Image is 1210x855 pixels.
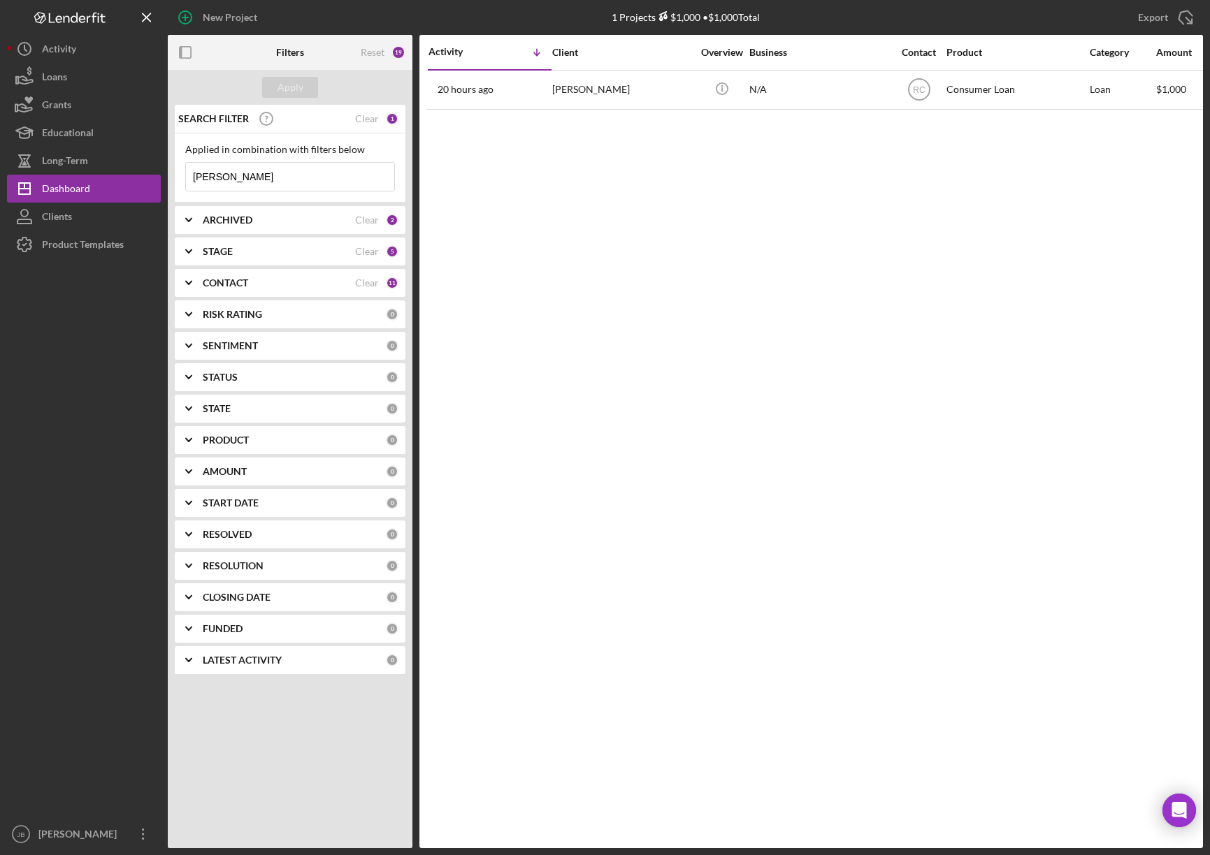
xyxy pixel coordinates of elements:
[42,147,88,178] div: Long-Term
[386,308,398,321] div: 0
[656,11,700,23] div: $1,000
[42,119,94,150] div: Educational
[386,402,398,415] div: 0
[428,46,490,57] div: Activity
[552,71,692,108] div: [PERSON_NAME]
[386,591,398,604] div: 0
[749,47,889,58] div: Business
[168,3,271,31] button: New Project
[438,84,494,95] time: 2025-09-09 18:26
[35,820,126,852] div: [PERSON_NAME]
[7,35,161,63] button: Activity
[178,113,249,124] b: SEARCH FILTER
[7,231,161,258] button: Product Templates
[42,91,71,122] div: Grants
[386,654,398,666] div: 0
[355,214,379,226] div: Clear
[262,77,318,98] button: Apply
[913,85,925,95] text: RC
[386,528,398,541] div: 0
[203,309,262,320] b: RISK RATING
[355,246,379,257] div: Clear
[203,214,252,226] b: ARCHIVED
[276,47,304,58] b: Filters
[203,277,248,288] b: CONTACT
[749,71,889,108] div: N/A
[386,112,398,125] div: 1
[203,403,231,414] b: STATE
[17,831,24,838] text: JB
[42,175,90,206] div: Dashboard
[552,47,692,58] div: Client
[391,45,405,59] div: 19
[203,372,238,383] b: STATUS
[386,277,398,289] div: 11
[203,623,243,634] b: FUNDED
[386,214,398,226] div: 2
[203,246,233,257] b: STAGE
[1138,3,1168,31] div: Export
[203,434,249,446] b: PRODUCT
[1156,83,1186,95] span: $1,000
[7,820,161,848] button: JB[PERSON_NAME]
[7,119,161,147] button: Educational
[361,47,384,58] div: Reset
[42,203,72,234] div: Clients
[7,91,161,119] button: Grants
[7,147,161,175] button: Long-Term
[1124,3,1203,31] button: Export
[893,47,945,58] div: Contact
[203,340,258,351] b: SENTIMENT
[386,434,398,446] div: 0
[7,203,161,231] button: Clients
[1162,794,1196,827] div: Open Intercom Messenger
[203,655,282,666] b: LATEST ACTIVITY
[696,47,748,58] div: Overview
[1090,47,1155,58] div: Category
[203,592,271,603] b: CLOSING DATE
[42,231,124,262] div: Product Templates
[42,63,67,94] div: Loans
[946,71,1086,108] div: Consumer Loan
[386,245,398,258] div: 5
[1090,71,1155,108] div: Loan
[386,560,398,572] div: 0
[7,63,161,91] button: Loans
[386,622,398,635] div: 0
[278,77,303,98] div: Apply
[42,35,76,66] div: Activity
[612,11,760,23] div: 1 Projects • $1,000 Total
[7,175,161,203] button: Dashboard
[386,371,398,383] div: 0
[203,560,264,571] b: RESOLUTION
[185,144,395,155] div: Applied in combination with filters below
[203,3,257,31] div: New Project
[386,497,398,509] div: 0
[203,497,259,509] b: START DATE
[386,465,398,478] div: 0
[355,277,379,288] div: Clear
[946,47,1086,58] div: Product
[203,529,252,540] b: RESOLVED
[203,466,247,477] b: AMOUNT
[355,113,379,124] div: Clear
[386,339,398,352] div: 0
[1156,47,1209,58] div: Amount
